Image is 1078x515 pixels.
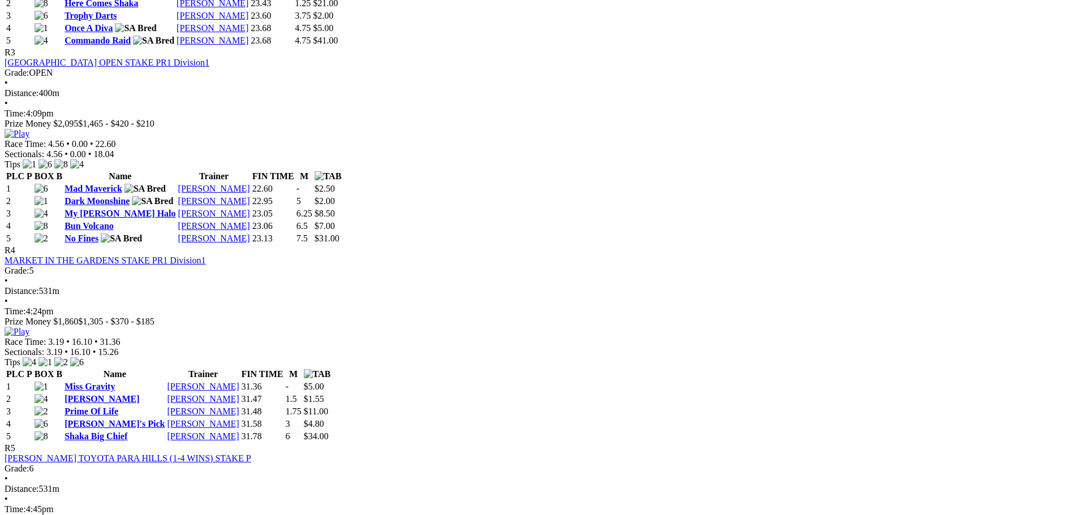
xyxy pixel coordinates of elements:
[27,369,32,379] span: P
[5,98,8,108] span: •
[5,504,26,514] span: Time:
[178,233,250,243] a: [PERSON_NAME]
[5,464,29,473] span: Grade:
[178,209,250,218] a: [PERSON_NAME]
[66,139,70,149] span: •
[167,382,239,391] a: [PERSON_NAME]
[241,431,284,442] td: 31.78
[285,369,302,380] th: M
[38,357,52,367] img: 1
[5,306,1073,317] div: 4:24pm
[315,233,340,243] span: $31.00
[70,159,84,170] img: 4
[250,23,293,34] td: 23.68
[6,233,33,244] td: 5
[100,337,121,347] span: 31.36
[35,221,48,231] img: 8
[5,317,1073,327] div: Prize Money $1,860
[167,431,239,441] a: [PERSON_NAME]
[56,171,62,181] span: B
[6,393,33,405] td: 2
[65,196,130,206] a: Dark Moonshine
[35,36,48,46] img: 4
[5,357,20,367] span: Tips
[167,406,239,416] a: [PERSON_NAME]
[35,431,48,442] img: 8
[286,419,290,429] text: 3
[252,220,295,232] td: 23.06
[65,221,114,231] a: Bun Volcano
[166,369,239,380] th: Trainer
[27,171,32,181] span: P
[5,347,44,357] span: Sectionals:
[5,245,15,255] span: R4
[35,406,48,417] img: 2
[132,196,173,206] img: SA Bred
[5,453,251,463] a: [PERSON_NAME] TOYOTA PARA HILLS (1-4 WINS) STAKE P
[96,139,116,149] span: 22.60
[78,317,154,326] span: $1,305 - $370 - $185
[304,406,328,416] span: $11.00
[6,23,33,34] td: 4
[65,11,117,20] a: Trophy Darts
[177,23,248,33] a: [PERSON_NAME]
[64,171,176,182] th: Name
[98,347,118,357] span: 15.26
[5,337,46,347] span: Race Time:
[35,394,48,404] img: 4
[5,78,8,88] span: •
[38,159,52,170] img: 6
[167,419,239,429] a: [PERSON_NAME]
[297,184,299,193] text: -
[295,23,311,33] text: 4.75
[178,221,250,231] a: [PERSON_NAME]
[70,347,91,357] span: 16.10
[35,233,48,244] img: 2
[252,183,295,194] td: 22.60
[304,419,324,429] span: $4.80
[5,68,29,77] span: Grade:
[35,419,48,429] img: 6
[65,394,139,404] a: [PERSON_NAME]
[65,419,165,429] a: [PERSON_NAME]'s Pick
[66,337,70,347] span: •
[315,196,335,206] span: $2.00
[6,208,33,219] td: 3
[5,58,209,67] a: [GEOGRAPHIC_DATA] OPEN STAKE PR1 Division1
[315,184,335,193] span: $2.50
[5,494,8,504] span: •
[5,286,38,296] span: Distance:
[6,220,33,232] td: 4
[133,36,174,46] img: SA Bred
[241,381,284,392] td: 31.36
[250,10,293,21] td: 23.60
[297,209,312,218] text: 6.25
[252,196,295,207] td: 22.95
[5,276,8,285] span: •
[72,337,92,347] span: 16.10
[241,393,284,405] td: 31.47
[177,11,248,20] a: [PERSON_NAME]
[241,418,284,430] td: 31.58
[35,382,48,392] img: 1
[95,337,98,347] span: •
[5,68,1073,78] div: OPEN
[252,208,295,219] td: 23.05
[65,347,68,357] span: •
[304,369,331,379] img: TAB
[6,406,33,417] td: 3
[315,209,335,218] span: $8.50
[252,233,295,244] td: 23.13
[65,382,115,391] a: Miss Gravity
[5,109,1073,119] div: 4:09pm
[5,286,1073,296] div: 531m
[6,10,33,21] td: 3
[297,221,308,231] text: 6.5
[313,11,333,20] span: $2.00
[65,406,118,416] a: Prime Of Life
[65,23,113,33] a: Once A Diva
[5,504,1073,514] div: 4:45pm
[5,256,205,265] a: MARKET IN THE GARDENS STAKE PR1 Division1
[46,347,62,357] span: 3.19
[124,184,166,194] img: SA Bred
